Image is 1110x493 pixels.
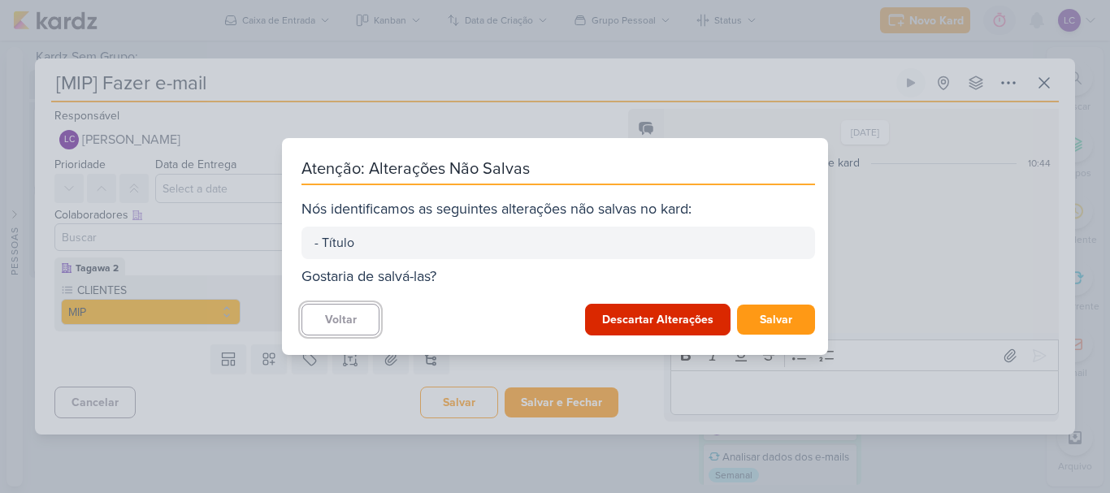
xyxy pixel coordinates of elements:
button: Salvar [737,305,815,335]
button: Descartar Alterações [585,304,731,335]
div: - Título [314,233,802,253]
div: Gostaria de salvá-las? [301,266,815,288]
div: Atenção: Alterações Não Salvas [301,158,815,185]
div: Nós identificamos as seguintes alterações não salvas no kard: [301,198,815,220]
button: Voltar [301,304,379,335]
